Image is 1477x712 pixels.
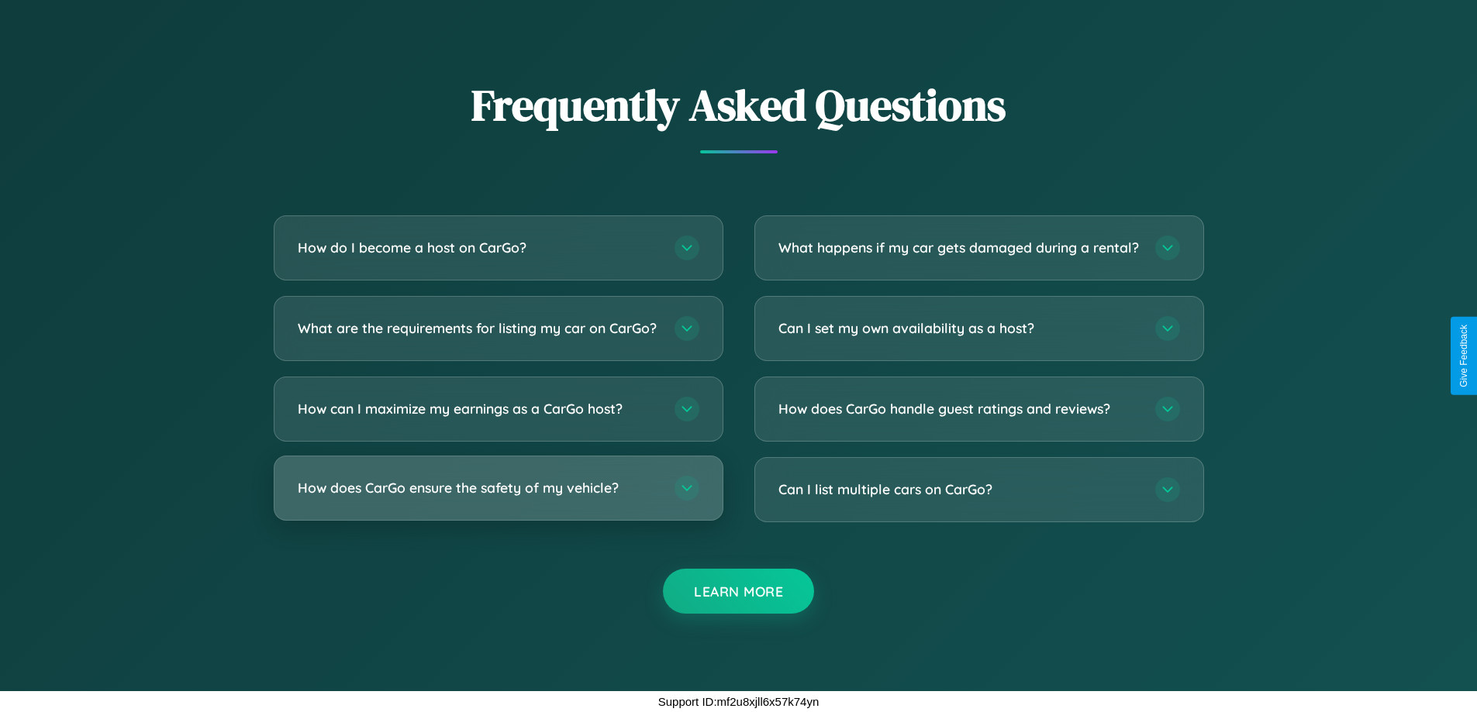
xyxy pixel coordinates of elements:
div: Give Feedback [1458,325,1469,387]
h3: What happens if my car gets damaged during a rental? [778,238,1140,257]
h3: What are the requirements for listing my car on CarGo? [298,318,659,338]
h3: Can I list multiple cars on CarGo? [778,480,1140,499]
h3: How can I maximize my earnings as a CarGo host? [298,399,659,418]
button: Learn More [663,569,814,614]
h3: How do I become a host on CarGo? [298,238,659,257]
p: Support ID: mf2u8xjll6x57k74yn [658,691,820,712]
h3: How does CarGo handle guest ratings and reviews? [778,399,1140,418]
h3: How does CarGo ensure the safety of my vehicle? [298,478,659,497]
h2: Frequently Asked Questions [274,75,1204,135]
h3: Can I set my own availability as a host? [778,318,1140,338]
